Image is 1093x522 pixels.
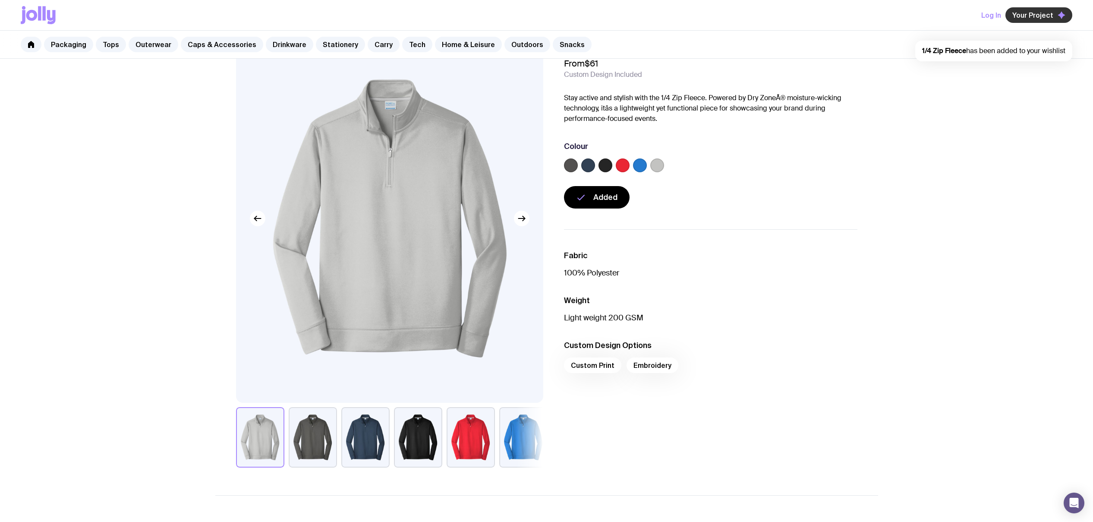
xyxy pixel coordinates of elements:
a: Tops [96,37,126,52]
a: Carry [368,37,400,52]
a: Outdoors [504,37,550,52]
button: Added [564,186,630,209]
span: Your Project [1012,11,1053,19]
p: Light weight 200 GSM [564,313,857,323]
button: Log In [981,7,1001,23]
a: Snacks [553,37,592,52]
a: Tech [402,37,432,52]
a: Outerwear [129,37,178,52]
div: Open Intercom Messenger [1064,493,1084,513]
p: Stay active and stylish with the 1/4 Zip Fleece. Powered by Dry ZoneÂ® moisture-wicking technolog... [564,93,857,124]
span: $61 [585,58,598,69]
p: 100% Polyester [564,268,857,278]
strong: 1/4 Zip Fleece [922,46,966,55]
span: From [564,58,598,69]
a: Stationery [316,37,365,52]
a: Packaging [44,37,93,52]
a: Home & Leisure [435,37,502,52]
h3: Fabric [564,250,857,261]
span: Added [593,192,617,202]
a: Caps & Accessories [181,37,263,52]
span: has been added to your wishlist [922,46,1065,55]
h3: Colour [564,141,588,152]
span: Custom Design Included [564,70,642,79]
button: Your Project [1005,7,1072,23]
a: Drinkware [266,37,313,52]
h3: Custom Design Options [564,340,857,351]
h3: Weight [564,295,857,306]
